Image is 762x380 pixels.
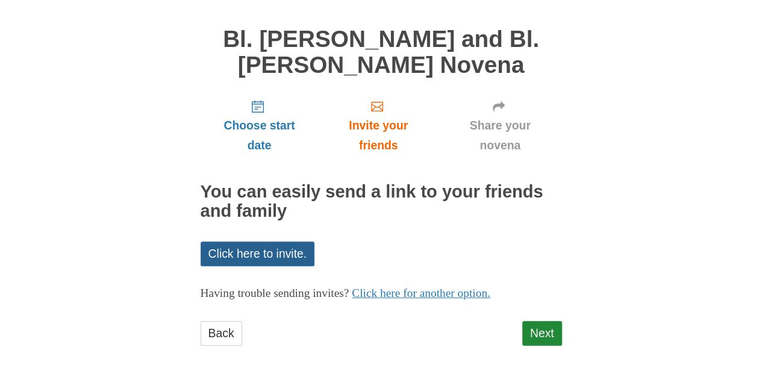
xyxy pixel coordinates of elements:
[201,90,319,161] a: Choose start date
[522,321,562,346] a: Next
[330,116,426,155] span: Invite your friends
[201,241,315,266] a: Click here to invite.
[201,182,562,221] h2: You can easily send a link to your friends and family
[213,116,307,155] span: Choose start date
[201,26,562,78] h1: Bl. [PERSON_NAME] and Bl. [PERSON_NAME] Novena
[201,321,242,346] a: Back
[439,90,562,161] a: Share your novena
[318,90,438,161] a: Invite your friends
[201,287,349,299] span: Having trouble sending invites?
[451,116,550,155] span: Share your novena
[352,287,490,299] a: Click here for another option.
